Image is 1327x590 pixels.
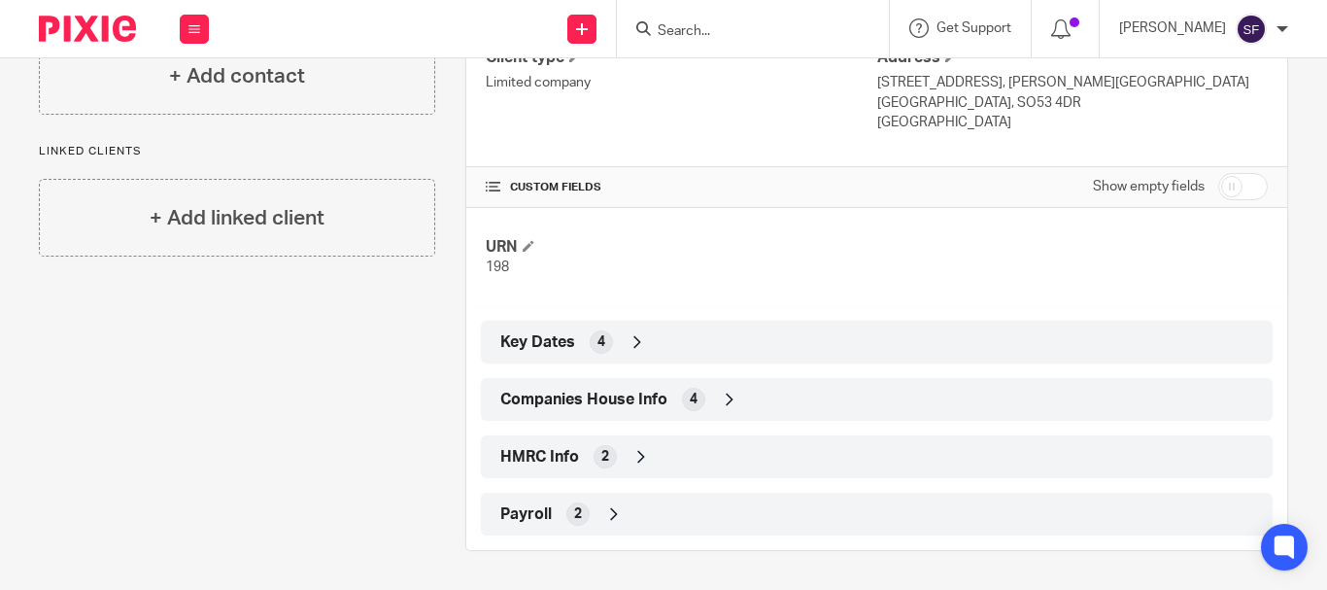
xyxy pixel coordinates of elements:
[877,113,1268,132] p: [GEOGRAPHIC_DATA]
[1119,18,1226,38] p: [PERSON_NAME]
[169,61,305,91] h4: + Add contact
[39,144,435,159] p: Linked clients
[597,332,605,352] span: 4
[656,23,831,41] input: Search
[1093,177,1205,196] label: Show empty fields
[500,504,552,525] span: Payroll
[486,237,876,258] h4: URN
[877,93,1268,113] p: [GEOGRAPHIC_DATA], SO53 4DR
[500,447,579,468] span: HMRC Info
[150,203,324,233] h4: + Add linked client
[1236,14,1267,45] img: svg%3E
[936,21,1011,35] span: Get Support
[877,73,1268,92] p: [STREET_ADDRESS], [PERSON_NAME][GEOGRAPHIC_DATA]
[486,260,509,274] span: 198
[500,390,667,410] span: Companies House Info
[486,73,876,92] p: Limited company
[601,447,609,467] span: 2
[486,180,876,195] h4: CUSTOM FIELDS
[690,390,698,409] span: 4
[574,504,582,524] span: 2
[39,16,136,42] img: Pixie
[500,332,575,353] span: Key Dates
